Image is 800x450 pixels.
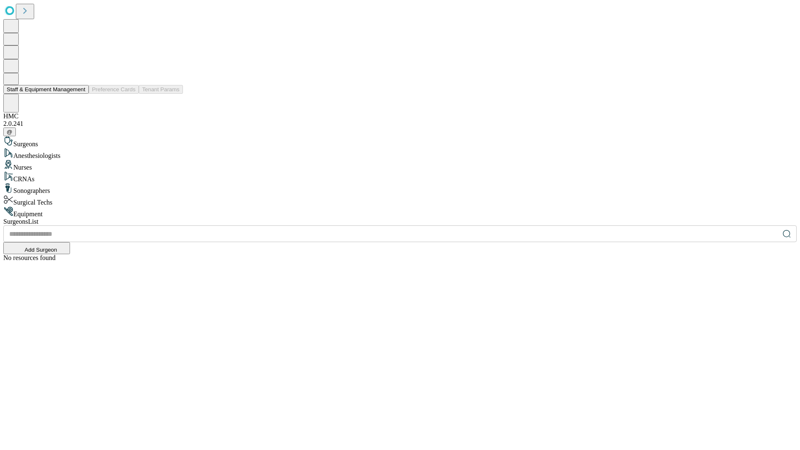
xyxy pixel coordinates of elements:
[3,136,797,148] div: Surgeons
[3,195,797,206] div: Surgical Techs
[3,183,797,195] div: Sonographers
[89,85,139,94] button: Preference Cards
[3,242,70,254] button: Add Surgeon
[3,218,797,225] div: Surgeons List
[3,148,797,160] div: Anesthesiologists
[3,120,797,127] div: 2.0.241
[25,247,57,253] span: Add Surgeon
[3,206,797,218] div: Equipment
[3,85,89,94] button: Staff & Equipment Management
[3,171,797,183] div: CRNAs
[3,160,797,171] div: Nurses
[3,127,16,136] button: @
[139,85,183,94] button: Tenant Params
[3,254,797,262] div: No resources found
[3,112,797,120] div: HMC
[7,129,12,135] span: @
